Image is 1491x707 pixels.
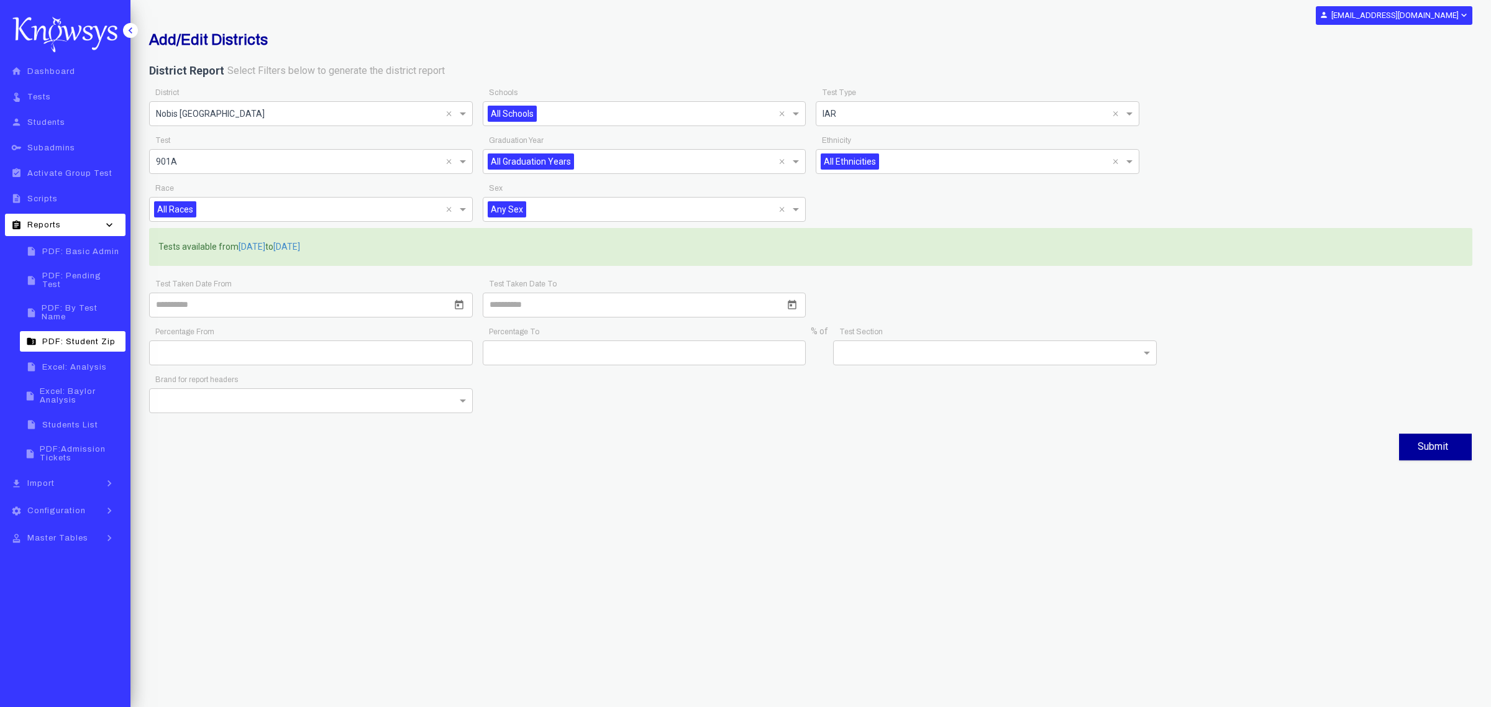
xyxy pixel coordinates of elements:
[100,219,119,231] i: keyboard_arrow_down
[42,421,98,429] span: Students List
[155,88,179,97] app-required-indication: District
[24,419,39,430] i: insert_drive_file
[1113,106,1123,121] span: Clear all
[155,375,238,384] app-required-indication: Brand for report headers
[42,337,116,346] span: PDF: Student Zip
[9,91,24,102] i: touch_app
[446,154,457,169] span: Clear all
[124,24,137,37] i: keyboard_arrow_left
[155,136,170,145] app-required-indication: Test
[779,106,790,121] span: Clear all
[839,327,883,336] app-required-indication: Test Section
[446,106,457,121] span: Clear all
[779,154,790,169] span: Clear all
[1331,11,1459,20] b: [EMAIL_ADDRESS][DOMAIN_NAME]
[155,327,214,336] app-required-indication: Percentage From
[9,533,24,544] i: approval
[489,280,557,288] app-required-indication: Test Taken Date To
[489,327,539,336] app-required-indication: Percentage To
[1399,434,1472,460] button: Submit
[24,362,39,372] i: insert_drive_file
[273,241,300,253] span: [DATE]
[155,184,174,193] app-required-indication: Race
[27,479,55,488] span: Import
[158,241,300,253] label: Tests available from to
[488,201,526,217] span: Any Sex
[149,31,1025,48] h2: Add/Edit Districts
[779,202,790,217] span: Clear all
[27,169,112,178] span: Activate Group Test
[100,504,119,517] i: keyboard_arrow_right
[488,153,574,170] span: All Graduation Years
[40,387,122,404] span: Excel: Baylor Analysis
[24,391,37,401] i: insert_drive_file
[1320,11,1328,19] i: person
[9,168,24,178] i: assignment_turned_in
[811,326,828,338] label: % of
[9,220,24,230] i: assignment
[785,298,800,312] button: Open calendar
[27,118,65,127] span: Students
[1459,10,1468,21] i: expand_more
[42,247,119,256] span: PDF: Basic Admin
[24,275,39,286] i: insert_drive_file
[27,221,61,229] span: Reports
[452,298,467,312] button: Open calendar
[489,88,518,97] app-required-indication: Schools
[1113,154,1123,169] span: Clear all
[27,534,88,542] span: Master Tables
[9,66,24,76] i: home
[27,144,75,152] span: Subadmins
[100,532,119,544] i: keyboard_arrow_right
[488,106,537,122] span: All Schools
[9,506,24,516] i: settings
[821,153,879,170] span: All Ethnicities
[27,506,86,515] span: Configuration
[27,67,75,76] span: Dashboard
[27,93,51,101] span: Tests
[822,88,856,97] app-required-indication: Test Type
[24,336,39,347] i: folder_zip
[42,304,122,321] span: PDF: By Test Name
[154,201,196,217] span: All Races
[227,64,445,78] label: Select Filters below to generate the district report
[489,184,503,193] app-required-indication: Sex
[42,271,122,289] span: PDF: Pending Test
[40,445,122,462] span: PDF:Admission Tickets
[100,477,119,490] i: keyboard_arrow_right
[9,117,24,127] i: person
[27,194,58,203] span: Scripts
[149,64,224,77] b: District Report
[822,136,851,145] app-required-indication: Ethnicity
[446,202,457,217] span: Clear all
[24,308,39,318] i: insert_drive_file
[9,193,24,204] i: description
[42,363,107,372] span: Excel: Analysis
[239,241,265,253] span: [DATE]
[155,280,232,288] app-required-indication: Test Taken Date From
[24,246,39,257] i: insert_drive_file
[24,449,37,459] i: insert_drive_file
[489,136,544,145] app-required-indication: Graduation Year
[9,478,24,489] i: file_download
[9,142,24,153] i: key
